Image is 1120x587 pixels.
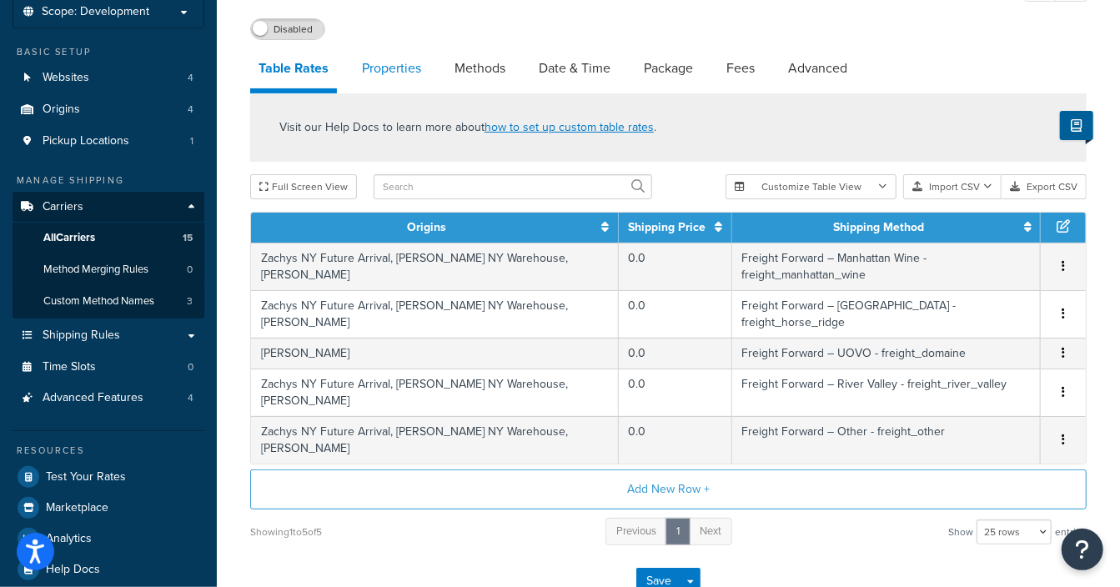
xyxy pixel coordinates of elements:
[43,200,83,214] span: Carriers
[190,134,193,148] span: 1
[13,383,204,414] li: Advanced Features
[605,518,667,545] a: Previous
[251,19,324,39] label: Disabled
[13,254,204,285] a: Method Merging Rules0
[13,320,204,351] a: Shipping Rules
[13,192,204,223] a: Carriers
[689,518,732,545] a: Next
[43,103,80,117] span: Origins
[187,263,193,277] span: 0
[616,523,656,539] span: Previous
[251,369,619,416] td: Zachys NY Future Arrival, [PERSON_NAME] NY Warehouse, [PERSON_NAME]
[13,223,204,253] a: AllCarriers15
[619,243,732,290] td: 0.0
[485,118,654,136] a: how to set up custom table rates
[732,290,1041,338] td: Freight Forward – [GEOGRAPHIC_DATA] - freight_horse_ridge
[732,416,1041,464] td: Freight Forward – Other - freight_other
[188,71,193,85] span: 4
[13,63,204,93] li: Websites
[13,94,204,125] a: Origins4
[732,338,1041,369] td: Freight Forward – UOVO - freight_domaine
[46,501,108,515] span: Marketplace
[948,520,973,544] span: Show
[619,416,732,464] td: 0.0
[665,518,691,545] a: 1
[13,493,204,523] a: Marketplace
[46,532,92,546] span: Analytics
[13,126,204,157] a: Pickup Locations1
[250,469,1087,509] button: Add New Row +
[1055,520,1087,544] span: entries
[13,444,204,458] div: Resources
[354,48,429,88] a: Properties
[407,218,446,236] a: Origins
[46,563,100,577] span: Help Docs
[42,5,149,19] span: Scope: Development
[629,218,706,236] a: Shipping Price
[833,218,924,236] a: Shipping Method
[780,48,856,88] a: Advanced
[13,192,204,319] li: Carriers
[374,174,652,199] input: Search
[1060,111,1093,140] button: Show Help Docs
[250,174,357,199] button: Full Screen View
[250,520,322,544] div: Showing 1 to 5 of 5
[903,174,1002,199] button: Import CSV
[700,523,721,539] span: Next
[279,118,656,137] p: Visit our Help Docs to learn more about .
[446,48,514,88] a: Methods
[251,243,619,290] td: Zachys NY Future Arrival, [PERSON_NAME] NY Warehouse, [PERSON_NAME]
[619,369,732,416] td: 0.0
[732,243,1041,290] td: Freight Forward – Manhattan Wine - freight_manhattan_wine
[619,290,732,338] td: 0.0
[13,45,204,59] div: Basic Setup
[13,352,204,383] li: Time Slots
[718,48,763,88] a: Fees
[43,134,129,148] span: Pickup Locations
[1062,529,1103,570] button: Open Resource Center
[43,294,154,309] span: Custom Method Names
[726,174,897,199] button: Customize Table View
[251,290,619,338] td: Zachys NY Future Arrival, [PERSON_NAME] NY Warehouse, [PERSON_NAME]
[732,369,1041,416] td: Freight Forward – River Valley - freight_river_valley
[13,352,204,383] a: Time Slots0
[250,48,337,93] a: Table Rates
[251,338,619,369] td: [PERSON_NAME]
[43,391,143,405] span: Advanced Features
[188,391,193,405] span: 4
[251,416,619,464] td: Zachys NY Future Arrival, [PERSON_NAME] NY Warehouse, [PERSON_NAME]
[43,360,96,374] span: Time Slots
[183,231,193,245] span: 15
[43,329,120,343] span: Shipping Rules
[1002,174,1087,199] button: Export CSV
[46,470,126,484] span: Test Your Rates
[188,360,193,374] span: 0
[13,462,204,492] a: Test Your Rates
[13,63,204,93] a: Websites4
[13,524,204,554] a: Analytics
[13,554,204,584] a: Help Docs
[13,94,204,125] li: Origins
[188,103,193,117] span: 4
[13,383,204,414] a: Advanced Features4
[13,286,204,317] li: Custom Method Names
[13,254,204,285] li: Method Merging Rules
[43,231,95,245] span: All Carriers
[13,173,204,188] div: Manage Shipping
[43,71,89,85] span: Websites
[619,338,732,369] td: 0.0
[187,294,193,309] span: 3
[13,286,204,317] a: Custom Method Names3
[635,48,701,88] a: Package
[13,126,204,157] li: Pickup Locations
[43,263,148,277] span: Method Merging Rules
[530,48,619,88] a: Date & Time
